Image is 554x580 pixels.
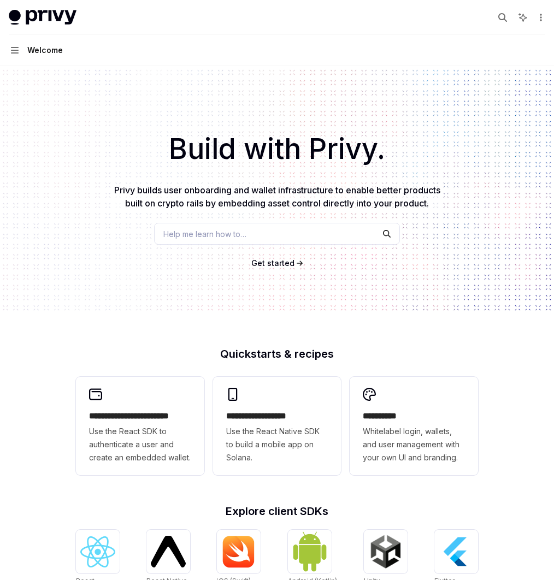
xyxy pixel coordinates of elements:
span: Whitelabel login, wallets, and user management with your own UI and branding. [363,425,465,464]
h2: Quickstarts & recipes [76,348,478,359]
div: Welcome [27,44,63,57]
span: Get started [251,258,294,268]
h2: Explore client SDKs [76,506,478,517]
img: Flutter [439,534,474,569]
span: Use the React Native SDK to build a mobile app on Solana. [226,425,328,464]
span: Privy builds user onboarding and wallet infrastructure to enable better products built on crypto ... [114,185,440,209]
img: light logo [9,10,76,25]
img: React [80,536,115,567]
a: Get started [251,258,294,269]
a: **** *****Whitelabel login, wallets, and user management with your own UI and branding. [350,377,478,475]
img: Unity [368,534,403,569]
img: React Native [151,536,186,567]
a: **** **** **** ***Use the React Native SDK to build a mobile app on Solana. [213,377,341,475]
span: Help me learn how to… [163,228,246,240]
button: More actions [534,10,545,25]
img: iOS (Swift) [221,535,256,568]
span: Use the React SDK to authenticate a user and create an embedded wallet. [89,425,191,464]
h1: Build with Privy. [17,128,537,170]
img: Android (Kotlin) [292,531,327,572]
